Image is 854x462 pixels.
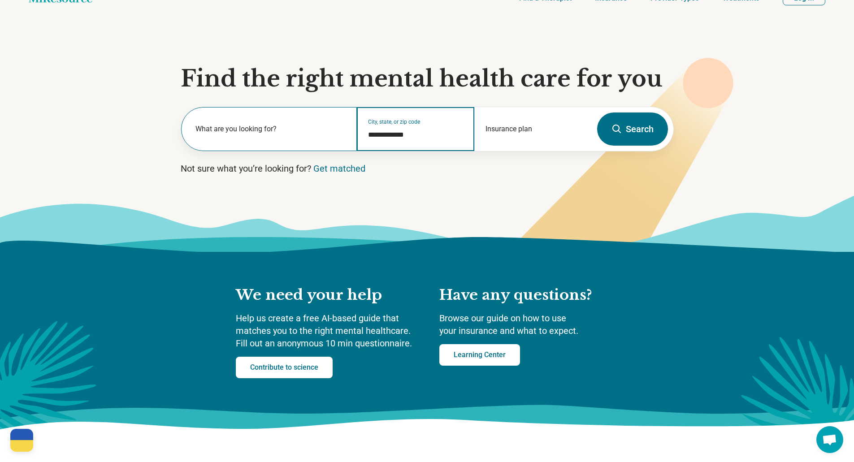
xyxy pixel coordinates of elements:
[439,344,520,366] a: Learning Center
[816,426,843,453] div: Open chat
[236,312,421,350] p: Help us create a free AI-based guide that matches you to the right mental healthcare. Fill out an...
[236,357,333,378] a: Contribute to science
[195,124,347,134] label: What are you looking for?
[313,163,365,174] a: Get matched
[181,65,674,92] h1: Find the right mental health care for you
[439,312,619,337] p: Browse our guide on how to use your insurance and what to expect.
[236,286,421,305] h2: We need your help
[597,112,668,146] button: Search
[439,286,619,305] h2: Have any questions?
[181,162,674,175] p: Not sure what you’re looking for?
